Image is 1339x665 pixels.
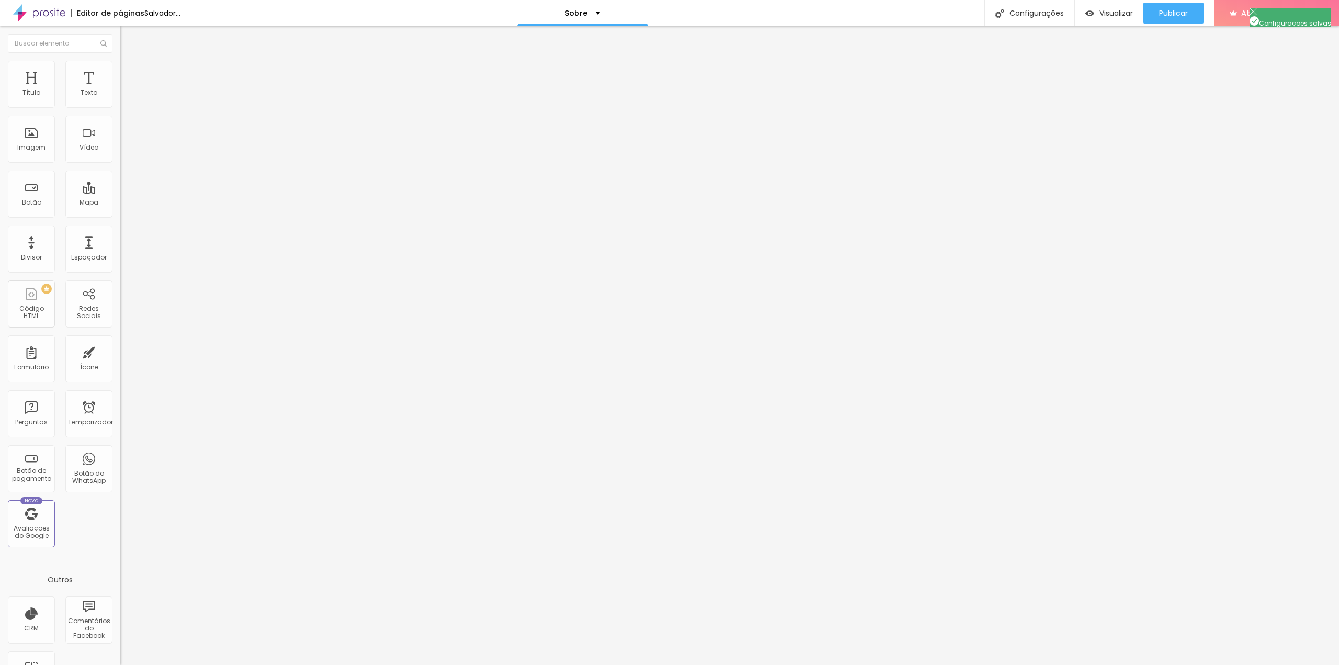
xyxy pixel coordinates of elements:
font: Mapa [80,198,98,207]
font: Botão do WhatsApp [72,469,106,485]
font: Configurações [1009,8,1064,18]
font: Sobre [565,8,587,18]
font: Comentários do Facebook [68,616,110,640]
font: Título [22,88,40,97]
font: Formulário [14,363,49,371]
font: Código HTML [19,304,44,320]
font: CRM [24,624,39,633]
iframe: Editor [120,26,1339,665]
font: Visualizar [1099,8,1133,18]
img: Ícone [1250,8,1257,15]
font: Redes Sociais [77,304,101,320]
font: Avaliações do Google [14,524,50,540]
input: Buscar elemento [8,34,112,53]
font: Salvador... [144,8,180,18]
font: Espaçador [71,253,107,262]
font: Publicar [1159,8,1188,18]
font: Perguntas [15,418,48,426]
font: Temporizador [68,418,113,426]
font: Outros [48,574,73,585]
font: Vídeo [80,143,98,152]
font: Novo [25,498,39,504]
font: Botão de pagamento [12,466,51,482]
img: Ícone [100,40,107,47]
font: Atualização do Fazer [1241,7,1323,18]
font: Divisor [21,253,42,262]
font: Configurações salvas [1259,19,1331,28]
button: Visualizar [1075,3,1143,24]
font: Botão [22,198,41,207]
font: Texto [81,88,97,97]
button: Publicar [1143,3,1204,24]
font: Editor de páginas [77,8,144,18]
img: view-1.svg [1085,9,1094,18]
font: Imagem [17,143,46,152]
img: Ícone [1250,16,1259,26]
img: Ícone [995,9,1004,18]
font: Ícone [80,363,98,371]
